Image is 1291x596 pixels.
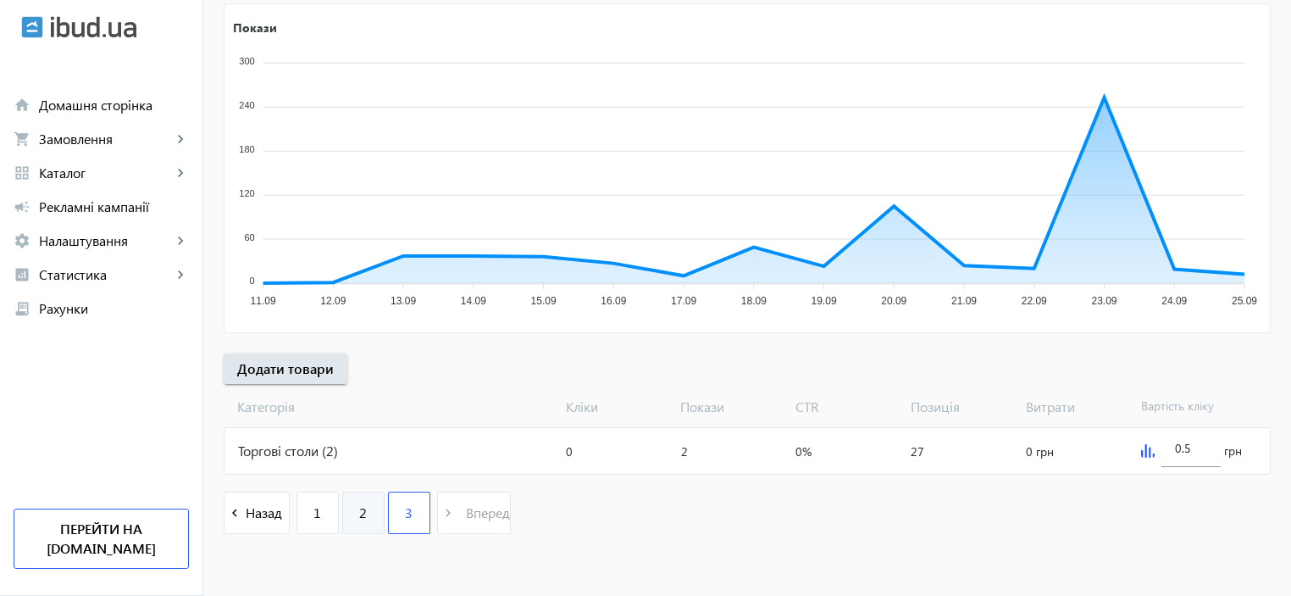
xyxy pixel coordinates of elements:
div: Торгові столи (2) [224,428,559,474]
img: graph.svg [1141,444,1155,458]
tspan: 12.09 [320,295,346,307]
span: Позиція [904,398,1019,416]
span: Вартість кліку [1134,398,1249,416]
tspan: 19.09 [812,295,837,307]
span: Додати товари [237,359,334,378]
span: 27 [911,443,924,460]
text: Покази [233,19,277,35]
tspan: 24.09 [1161,295,1187,307]
button: Додати товари [224,354,347,384]
tspan: 14.09 [461,295,486,307]
span: Назад [246,504,289,522]
span: Налаштування [39,232,172,249]
mat-icon: analytics [14,266,30,283]
span: 2 [359,504,367,522]
span: грн [1224,443,1242,460]
tspan: 240 [239,100,254,110]
tspan: 300 [239,56,254,66]
tspan: 21.09 [951,295,977,307]
span: Замовлення [39,131,172,148]
mat-icon: keyboard_arrow_right [172,131,189,148]
span: 0 грн [1026,443,1054,460]
tspan: 22.09 [1022,295,1047,307]
span: 0% [795,443,812,460]
tspan: 23.09 [1091,295,1116,307]
tspan: 18.09 [741,295,767,307]
span: 0 [566,443,573,460]
tspan: 15.09 [531,295,557,307]
button: Назад [224,492,290,534]
span: CTR [789,398,904,416]
span: Покази [673,398,789,416]
span: Каталог [39,164,172,181]
span: 3 [405,504,413,522]
span: 1 [313,504,321,522]
span: 2 [681,443,688,460]
tspan: 120 [239,188,254,198]
span: Рекламні кампанії [39,198,189,215]
mat-icon: receipt_long [14,300,30,317]
mat-icon: grid_view [14,164,30,181]
tspan: 25.09 [1232,295,1257,307]
tspan: 13.09 [391,295,416,307]
mat-icon: keyboard_arrow_right [172,164,189,181]
span: Статистика [39,266,172,283]
tspan: 60 [244,232,254,242]
mat-icon: campaign [14,198,30,215]
img: ibud_text.svg [51,16,136,38]
mat-icon: settings [14,232,30,249]
span: Рахунки [39,300,189,317]
span: Кліки [559,398,674,416]
span: Категорія [224,398,559,416]
tspan: 20.09 [881,295,906,307]
mat-icon: home [14,97,30,114]
mat-icon: keyboard_arrow_right [172,232,189,249]
tspan: 11.09 [251,295,276,307]
span: Витрати [1019,398,1134,416]
tspan: 17.09 [671,295,696,307]
mat-icon: shopping_cart [14,131,30,148]
mat-icon: keyboard_arrow_right [172,266,189,283]
span: Домашня сторінка [39,97,189,114]
tspan: 16.09 [601,295,626,307]
a: Перейти на [DOMAIN_NAME] [14,509,189,569]
img: ibud.svg [21,16,43,38]
tspan: 180 [239,144,254,154]
tspan: 0 [250,276,255,286]
mat-icon: navigate_before [224,503,246,524]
